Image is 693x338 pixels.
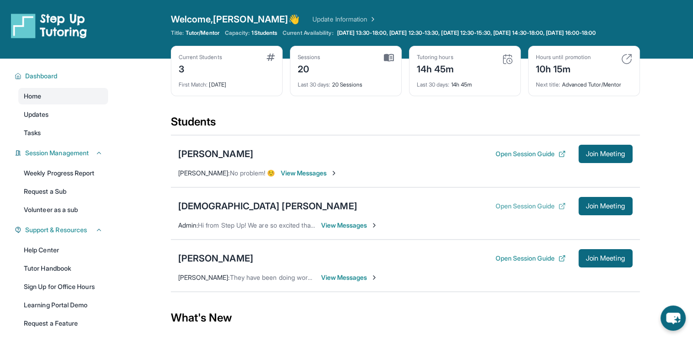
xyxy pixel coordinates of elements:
[536,54,591,61] div: Hours until promotion
[321,273,378,282] span: View Messages
[171,29,184,37] span: Title:
[417,76,513,88] div: 14h 45m
[178,200,357,213] div: [DEMOGRAPHIC_DATA] [PERSON_NAME]
[298,76,394,88] div: 20 Sessions
[337,29,596,37] span: [DATE] 13:30-18:00, [DATE] 12:30-13:30, [DATE] 12:30-15:30, [DATE] 14:30-18:00, [DATE] 16:00-18:00
[225,29,250,37] span: Capacity:
[371,222,378,229] img: Chevron-Right
[280,169,338,178] span: View Messages
[536,61,591,76] div: 10h 15m
[18,183,108,200] a: Request a Sub
[24,110,49,119] span: Updates
[417,61,454,76] div: 14h 45m
[312,15,377,24] a: Update Information
[267,54,275,61] img: card
[18,106,108,123] a: Updates
[283,29,333,37] span: Current Availability:
[230,169,275,177] span: No problem! ☺️
[621,54,632,65] img: card
[18,202,108,218] a: Volunteer as a sub
[18,165,108,181] a: Weekly Progress Report
[495,202,565,211] button: Open Session Guide
[18,278,108,295] a: Sign Up for Office Hours
[371,274,378,281] img: Chevron-Right
[25,148,89,158] span: Session Management
[178,169,230,177] span: [PERSON_NAME] :
[22,148,103,158] button: Session Management
[25,225,87,234] span: Support & Resources
[586,151,625,157] span: Join Meeting
[18,242,108,258] a: Help Center
[660,305,686,331] button: chat-button
[298,81,331,88] span: Last 30 days :
[578,249,633,267] button: Join Meeting
[536,76,632,88] div: Advanced Tutor/Mentor
[335,29,598,37] a: [DATE] 13:30-18:00, [DATE] 12:30-13:30, [DATE] 12:30-15:30, [DATE] 14:30-18:00, [DATE] 16:00-18:00
[22,71,103,81] button: Dashboard
[178,273,230,281] span: [PERSON_NAME] :
[578,145,633,163] button: Join Meeting
[178,147,253,160] div: [PERSON_NAME]
[24,128,41,137] span: Tasks
[251,29,277,37] span: 1 Students
[179,76,275,88] div: [DATE]
[586,256,625,261] span: Join Meeting
[298,61,321,76] div: 20
[495,254,565,263] button: Open Session Guide
[22,225,103,234] button: Support & Resources
[179,54,222,61] div: Current Students
[18,260,108,277] a: Tutor Handbook
[11,13,87,38] img: logo
[179,81,208,88] span: First Match :
[178,221,198,229] span: Admin :
[178,252,253,265] div: [PERSON_NAME]
[171,298,640,338] div: What's New
[18,88,108,104] a: Home
[502,54,513,65] img: card
[495,149,565,158] button: Open Session Guide
[25,71,58,81] span: Dashboard
[179,61,222,76] div: 3
[321,221,378,230] span: View Messages
[171,114,640,135] div: Students
[18,125,108,141] a: Tasks
[536,81,561,88] span: Next title :
[298,54,321,61] div: Sessions
[367,15,377,24] img: Chevron Right
[586,203,625,209] span: Join Meeting
[330,169,338,177] img: Chevron-Right
[417,54,454,61] div: Tutoring hours
[18,315,108,332] a: Request a Feature
[417,81,450,88] span: Last 30 days :
[186,29,219,37] span: Tutor/Mentor
[171,13,300,26] span: Welcome, [PERSON_NAME] 👋
[18,297,108,313] a: Learning Portal Demo
[24,92,41,101] span: Home
[578,197,633,215] button: Join Meeting
[384,54,394,62] img: card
